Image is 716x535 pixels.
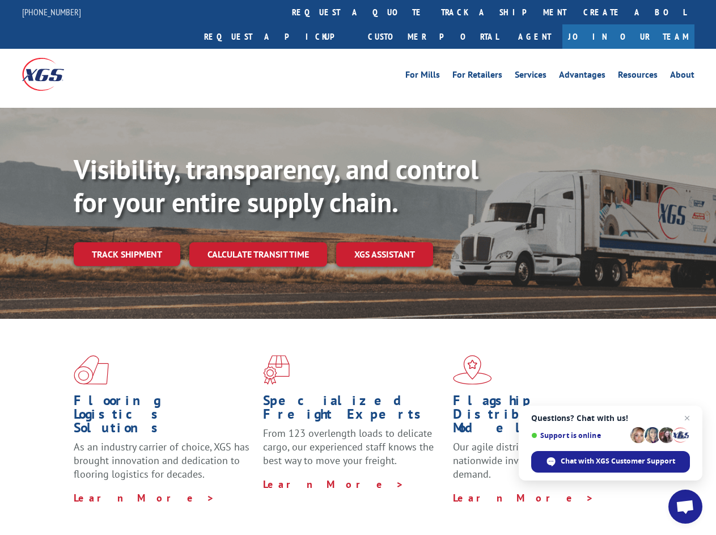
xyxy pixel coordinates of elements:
b: Visibility, transparency, and control for your entire supply chain. [74,151,478,220]
a: Learn More > [74,491,215,504]
a: For Retailers [452,70,502,83]
a: Services [515,70,546,83]
a: For Mills [405,70,440,83]
div: Chat with XGS Customer Support [531,451,690,473]
a: XGS ASSISTANT [336,242,433,267]
h1: Specialized Freight Experts [263,394,444,427]
img: xgs-icon-total-supply-chain-intelligence-red [74,355,109,385]
img: xgs-icon-flagship-distribution-model-red [453,355,492,385]
span: As an industry carrier of choice, XGS has brought innovation and dedication to flooring logistics... [74,440,249,481]
a: Join Our Team [562,24,694,49]
a: Learn More > [263,478,404,491]
a: About [670,70,694,83]
h1: Flagship Distribution Model [453,394,634,440]
a: Track shipment [74,242,180,266]
a: Advantages [559,70,605,83]
span: Support is online [531,431,626,440]
a: Learn More > [453,491,594,504]
span: Questions? Chat with us! [531,414,690,423]
a: [PHONE_NUMBER] [22,6,81,18]
div: Open chat [668,490,702,524]
a: Agent [507,24,562,49]
a: Request a pickup [196,24,359,49]
a: Resources [618,70,658,83]
a: Customer Portal [359,24,507,49]
span: Chat with XGS Customer Support [561,456,675,466]
img: xgs-icon-focused-on-flooring-red [263,355,290,385]
h1: Flooring Logistics Solutions [74,394,255,440]
span: Our agile distribution network gives you nationwide inventory management on demand. [453,440,630,481]
span: Close chat [680,411,694,425]
p: From 123 overlength loads to delicate cargo, our experienced staff knows the best way to move you... [263,427,444,477]
a: Calculate transit time [189,242,327,267]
